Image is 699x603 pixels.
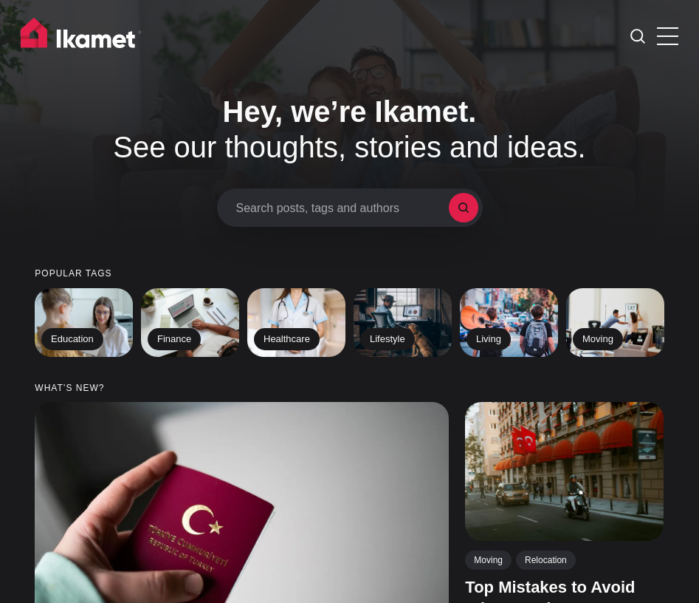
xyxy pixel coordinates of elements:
[354,288,452,357] a: Lifestyle
[466,551,512,570] a: Moving
[35,384,664,393] small: What’s new?
[360,328,415,350] h2: Lifestyle
[247,288,345,357] a: Healthcare
[466,328,511,350] h2: Living
[466,402,664,541] img: Top Mistakes to Avoid When Moving to Turkey
[254,328,320,350] h2: Healthcare
[460,288,558,357] a: Living
[35,288,133,357] a: Education
[236,201,449,215] span: Search posts, tags and authors
[566,288,664,357] a: Moving
[516,551,576,570] a: Relocation
[35,269,664,279] small: Popular tags
[573,328,623,350] h2: Moving
[223,95,477,128] span: Hey, we’re Ikamet.
[73,94,627,165] h1: See our thoughts, stories and ideas.
[21,18,142,55] img: Ikamet home
[148,328,201,350] h2: Finance
[141,288,239,357] a: Finance
[41,328,103,350] h2: Education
